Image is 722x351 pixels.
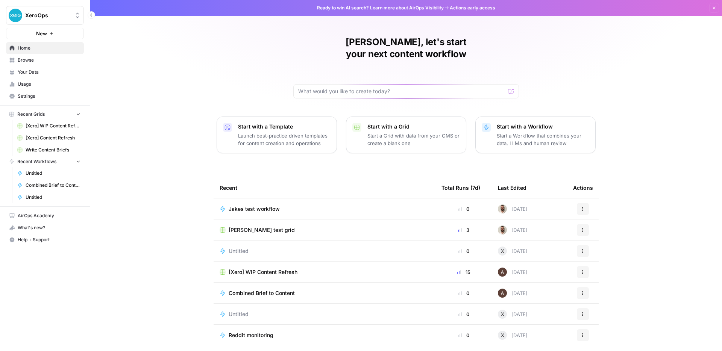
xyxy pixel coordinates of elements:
[18,81,80,88] span: Usage
[298,88,505,95] input: What would you like to create today?
[498,204,528,213] div: [DATE]
[367,123,460,130] p: Start with a Grid
[14,191,84,203] a: Untitled
[497,132,589,147] p: Start a Workflow that combines your data, LLMs and human review
[497,123,589,130] p: Start with a Workflow
[441,268,486,276] div: 15
[17,111,45,118] span: Recent Grids
[14,120,84,132] a: [Xero] WIP Content Refresh
[6,210,84,222] a: AirOps Academy
[441,226,486,234] div: 3
[501,310,504,318] span: X
[475,116,596,153] button: Start with a WorkflowStart a Workflow that combines your data, LLMs and human review
[441,205,486,213] div: 0
[14,144,84,156] a: Write Content Briefs
[229,331,273,339] span: Reddit monitoring
[498,268,528,277] div: [DATE]
[6,28,84,39] button: New
[26,182,80,189] span: Combined Brief to Content
[229,205,280,213] span: Jakes test workflow
[293,36,519,60] h1: [PERSON_NAME], let's start your next content workflow
[498,331,528,340] div: [DATE]
[220,310,429,318] a: Untitled
[6,66,84,78] a: Your Data
[6,6,84,25] button: Workspace: XeroOps
[229,226,295,234] span: [PERSON_NAME] test grid
[18,236,80,243] span: Help + Support
[6,78,84,90] a: Usage
[498,289,528,298] div: [DATE]
[6,109,84,120] button: Recent Grids
[220,289,429,297] a: Combined Brief to Content
[26,147,80,153] span: Write Content Briefs
[36,30,47,37] span: New
[229,268,297,276] span: [Xero] WIP Content Refresh
[346,116,466,153] button: Start with a GridStart a Grid with data from your CMS or create a blank one
[14,179,84,191] a: Combined Brief to Content
[573,177,593,198] div: Actions
[229,310,249,318] span: Untitled
[501,331,504,339] span: X
[217,116,337,153] button: Start with a TemplateLaunch best-practice driven templates for content creation and operations
[498,177,526,198] div: Last Edited
[6,42,84,54] a: Home
[17,158,56,165] span: Recent Workflows
[501,247,504,255] span: X
[18,69,80,76] span: Your Data
[26,194,80,201] span: Untitled
[26,123,80,129] span: [Xero] WIP Content Refresh
[441,310,486,318] div: 0
[498,225,528,235] div: [DATE]
[18,212,80,219] span: AirOps Academy
[220,177,429,198] div: Recent
[441,331,486,339] div: 0
[6,90,84,102] a: Settings
[9,9,22,22] img: XeroOps Logo
[441,247,486,255] div: 0
[220,205,429,213] a: Jakes test workflow
[220,331,429,339] a: Reddit monitoring
[498,204,507,213] img: zb84x8s0occuvl3br2ttumd0rm88
[238,132,331,147] p: Launch best-practice driven templates for content creation and operations
[6,156,84,167] button: Recent Workflows
[450,5,495,11] span: Actions early access
[6,222,83,233] div: What's new?
[6,54,84,66] a: Browse
[498,225,507,235] img: zb84x8s0occuvl3br2ttumd0rm88
[14,167,84,179] a: Untitled
[498,289,507,298] img: wtbmvrjo3qvncyiyitl6zoukl9gz
[367,132,460,147] p: Start a Grid with data from your CMS or create a blank one
[220,247,429,255] a: Untitled
[26,170,80,177] span: Untitled
[441,177,480,198] div: Total Runs (7d)
[370,5,395,11] a: Learn more
[317,5,444,11] span: Ready to win AI search? about AirOps Visibility
[25,12,71,19] span: XeroOps
[498,247,528,256] div: [DATE]
[18,45,80,51] span: Home
[18,57,80,64] span: Browse
[229,289,295,297] span: Combined Brief to Content
[229,247,249,255] span: Untitled
[220,268,429,276] a: [Xero] WIP Content Refresh
[498,268,507,277] img: wtbmvrjo3qvncyiyitl6zoukl9gz
[6,234,84,246] button: Help + Support
[498,310,528,319] div: [DATE]
[18,93,80,100] span: Settings
[238,123,331,130] p: Start with a Template
[441,289,486,297] div: 0
[26,135,80,141] span: [Xero] Content Refresh
[14,132,84,144] a: [Xero] Content Refresh
[6,222,84,234] button: What's new?
[220,226,429,234] a: [PERSON_NAME] test grid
